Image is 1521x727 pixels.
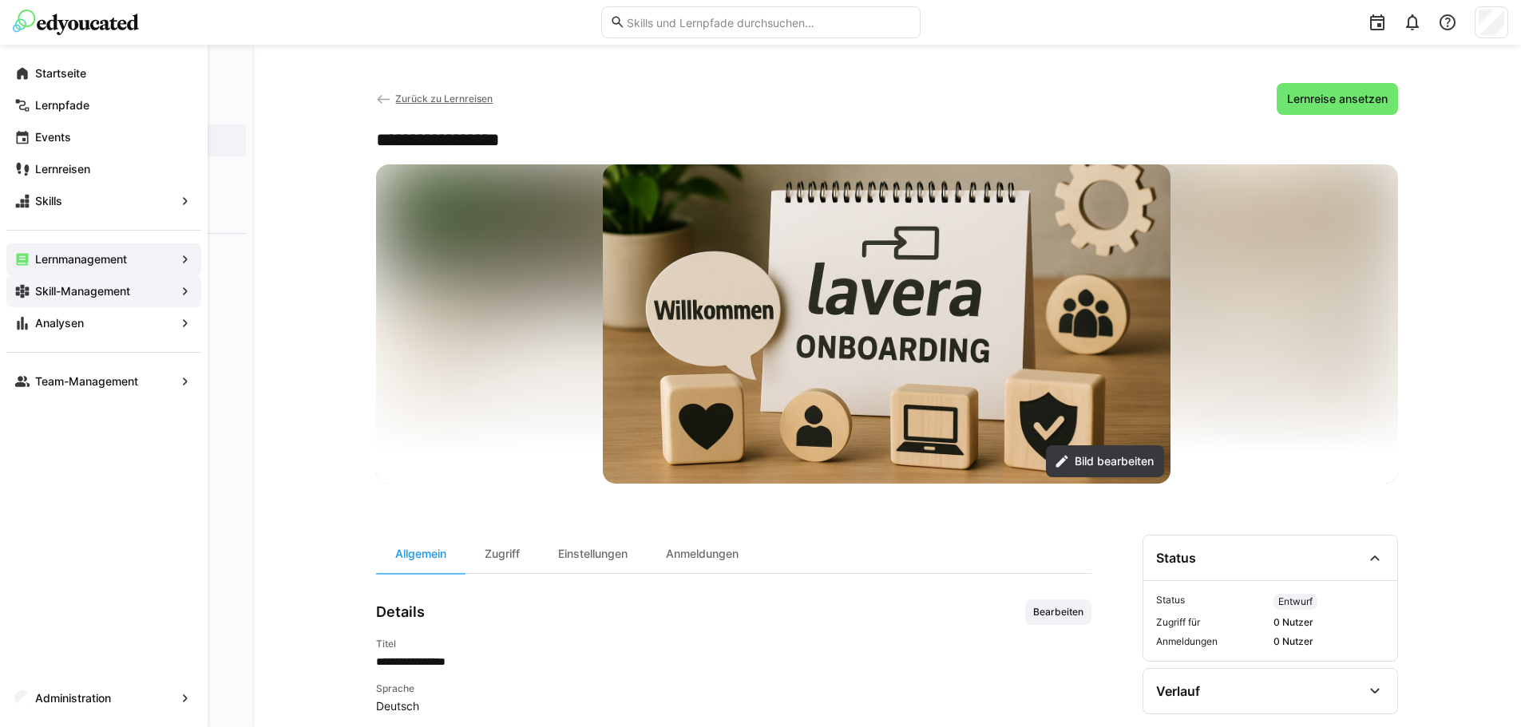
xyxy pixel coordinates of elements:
button: Bearbeiten [1025,599,1091,625]
input: Skills und Lernpfade durchsuchen… [625,15,911,30]
h4: Titel [376,638,1091,650]
div: Verlauf [1156,683,1200,699]
span: Bild bearbeiten [1072,453,1156,469]
div: Anmeldungen [647,535,758,573]
span: Zurück zu Lernreisen [395,93,493,105]
div: Zugriff [465,535,539,573]
span: Bearbeiten [1032,606,1085,618]
span: 0 Nutzer [1273,616,1384,629]
span: 0 Nutzer [1273,635,1384,648]
button: Bild bearbeiten [1046,445,1164,477]
h3: Details [376,603,425,621]
h4: Sprache [376,682,1091,695]
button: Lernreise ansetzen [1277,83,1398,115]
span: Status [1156,594,1267,610]
div: Einstellungen [539,535,647,573]
span: Entwurf [1278,595,1313,608]
div: Allgemein [376,535,465,573]
span: Lernreise ansetzen [1285,91,1390,107]
span: Zugriff für [1156,616,1267,629]
span: Deutsch [376,698,1091,714]
div: Status [1156,550,1196,566]
span: Anmeldungen [1156,635,1267,648]
a: Zurück zu Lernreisen [376,93,493,105]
